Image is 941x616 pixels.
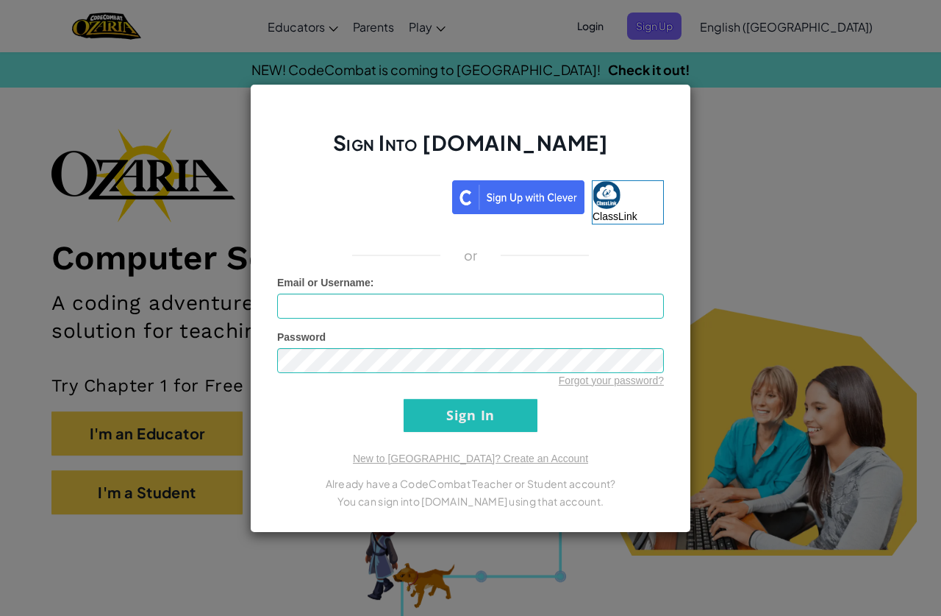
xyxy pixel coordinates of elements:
[277,331,326,343] span: Password
[277,129,664,171] h2: Sign Into [DOMAIN_NAME]
[277,492,664,510] p: You can sign into [DOMAIN_NAME] using that account.
[353,453,588,464] a: New to [GEOGRAPHIC_DATA]? Create an Account
[277,475,664,492] p: Already have a CodeCombat Teacher or Student account?
[593,181,620,209] img: classlink-logo-small.png
[277,277,371,288] span: Email or Username
[452,180,584,214] img: clever_sso_button@2x.png
[464,247,478,264] p: or
[270,179,452,211] iframe: Sign in with Google Button
[559,375,664,386] a: Forgot your password?
[277,275,374,290] label: :
[593,210,637,222] span: ClassLink
[404,399,537,432] input: Sign In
